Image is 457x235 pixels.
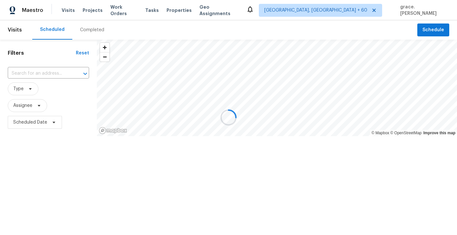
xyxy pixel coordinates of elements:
a: OpenStreetMap [390,131,421,135]
span: Zoom out [100,52,109,61]
button: Zoom out [100,52,109,61]
a: Improve this map [423,131,455,135]
a: Mapbox homepage [99,127,127,134]
a: Mapbox [371,131,389,135]
button: Zoom in [100,43,109,52]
